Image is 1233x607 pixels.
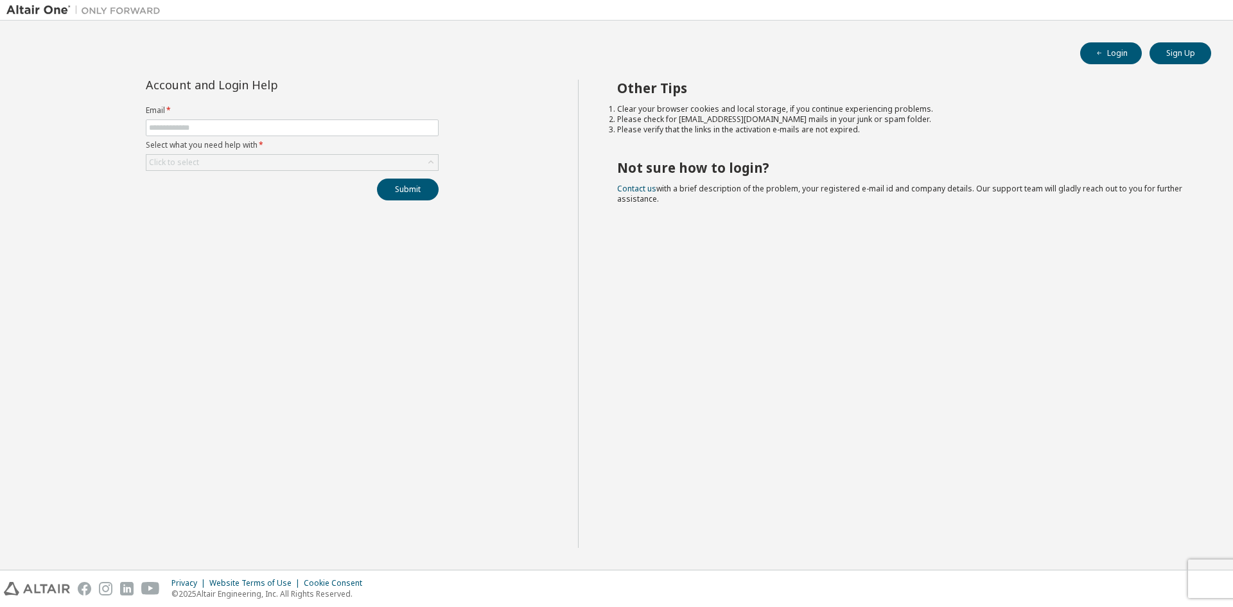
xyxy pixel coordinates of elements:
label: Email [146,105,439,116]
div: Click to select [146,155,438,170]
li: Please verify that the links in the activation e-mails are not expired. [617,125,1189,135]
label: Select what you need help with [146,140,439,150]
p: © 2025 Altair Engineering, Inc. All Rights Reserved. [171,588,370,599]
img: linkedin.svg [120,582,134,595]
li: Please check for [EMAIL_ADDRESS][DOMAIN_NAME] mails in your junk or spam folder. [617,114,1189,125]
img: altair_logo.svg [4,582,70,595]
a: Contact us [617,183,656,194]
div: Cookie Consent [304,578,370,588]
li: Clear your browser cookies and local storage, if you continue experiencing problems. [617,104,1189,114]
div: Account and Login Help [146,80,380,90]
h2: Other Tips [617,80,1189,96]
div: Click to select [149,157,199,168]
h2: Not sure how to login? [617,159,1189,176]
img: Altair One [6,4,167,17]
img: youtube.svg [141,582,160,595]
button: Login [1080,42,1142,64]
img: instagram.svg [99,582,112,595]
div: Privacy [171,578,209,588]
img: facebook.svg [78,582,91,595]
span: with a brief description of the problem, your registered e-mail id and company details. Our suppo... [617,183,1182,204]
button: Submit [377,179,439,200]
button: Sign Up [1150,42,1211,64]
div: Website Terms of Use [209,578,304,588]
